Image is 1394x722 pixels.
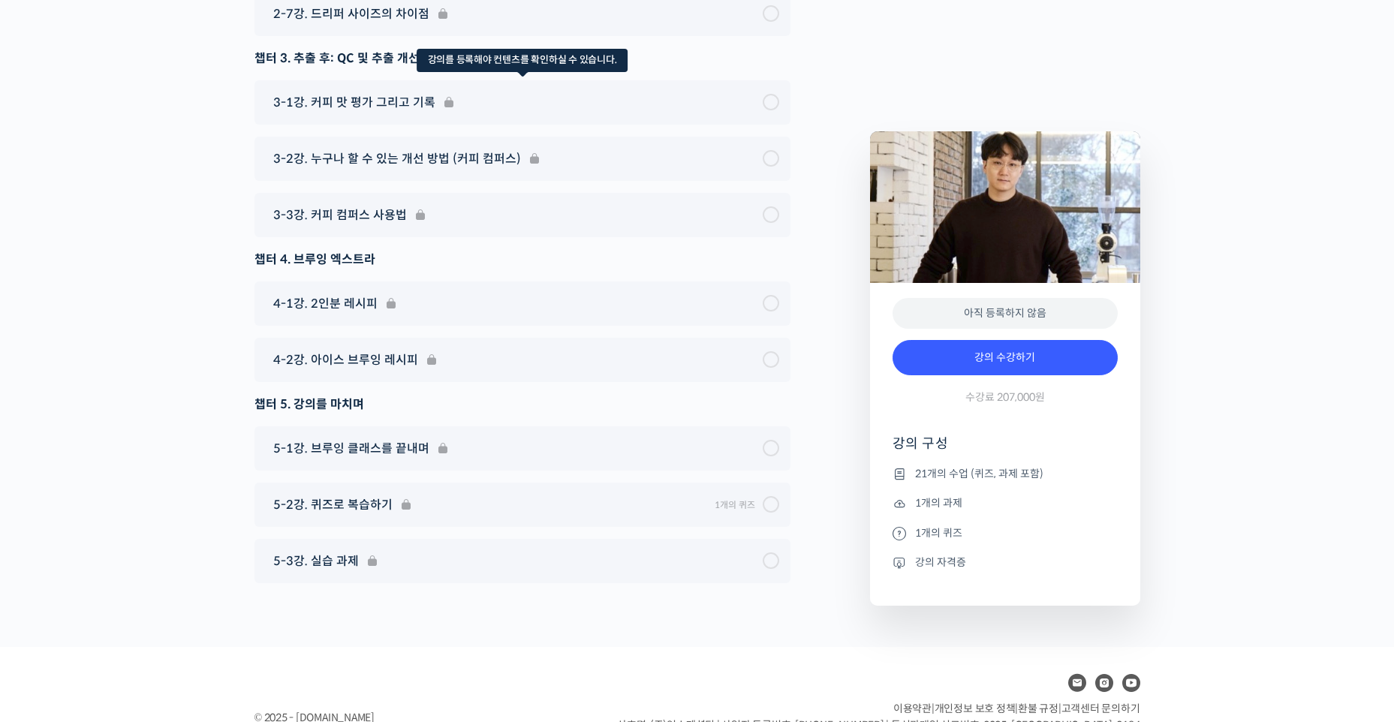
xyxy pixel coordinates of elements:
a: 이용약관 [893,702,932,715]
span: 대화 [137,499,155,511]
li: 21개의 수업 (퀴즈, 과제 포함) [893,465,1118,483]
span: 수강료 207,000원 [965,390,1045,405]
a: 설정 [194,476,288,513]
li: 1개의 퀴즈 [893,524,1118,542]
a: 강의 수강하기 [893,340,1118,376]
a: 환불 규정 [1018,702,1058,715]
span: 고객센터 문의하기 [1061,702,1140,715]
li: 1개의 과제 [893,495,1118,513]
a: 홈 [5,476,99,513]
a: 대화 [99,476,194,513]
div: 챕터 5. 강의를 마치며 [254,394,790,414]
span: 홈 [47,498,56,510]
span: 설정 [232,498,250,510]
div: 아직 등록하지 않음 [893,298,1118,329]
div: 챕터 4. 브루잉 엑스트라 [254,249,790,269]
li: 강의 자격증 [893,553,1118,571]
div: 챕터 3. 추출 후: QC 및 추출 개선방법 [254,48,790,68]
a: 개인정보 보호 정책 [935,702,1016,715]
h4: 강의 구성 [893,435,1118,465]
